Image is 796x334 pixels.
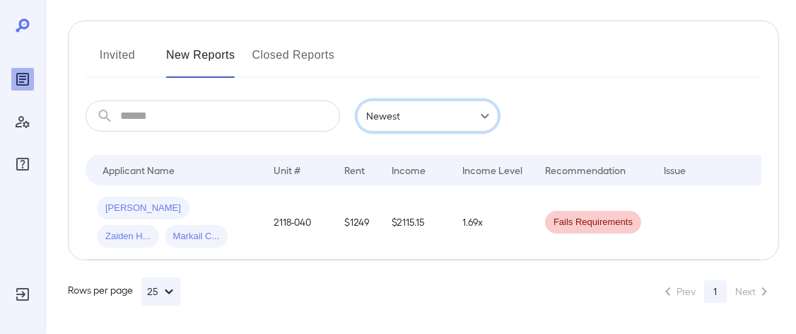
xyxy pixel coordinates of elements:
div: Income Level [462,161,522,178]
button: New Reports [166,44,235,78]
td: 1.69x [451,185,534,260]
td: $2115.15 [380,185,451,260]
span: Fails Requirements [545,216,641,229]
span: Zaiden H... [97,230,159,243]
div: Income [392,161,426,178]
div: Newest [357,100,498,132]
div: Recommendation [545,161,626,178]
span: Markail C... [165,230,228,243]
div: Log Out [11,283,34,306]
button: Closed Reports [252,44,335,78]
button: page 1 [704,280,727,303]
td: 2118-040 [262,185,333,260]
span: [PERSON_NAME] [97,202,189,215]
div: FAQ [11,153,34,175]
button: 25 [141,277,180,306]
div: Unit # [274,161,300,178]
div: Reports [11,68,34,91]
div: Rent [344,161,367,178]
div: Manage Users [11,110,34,133]
div: Issue [664,161,686,178]
nav: pagination navigation [653,280,779,303]
td: $1249 [333,185,380,260]
div: Applicant Name [103,161,175,178]
div: Rows per page [68,277,180,306]
button: Invited [86,44,149,78]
